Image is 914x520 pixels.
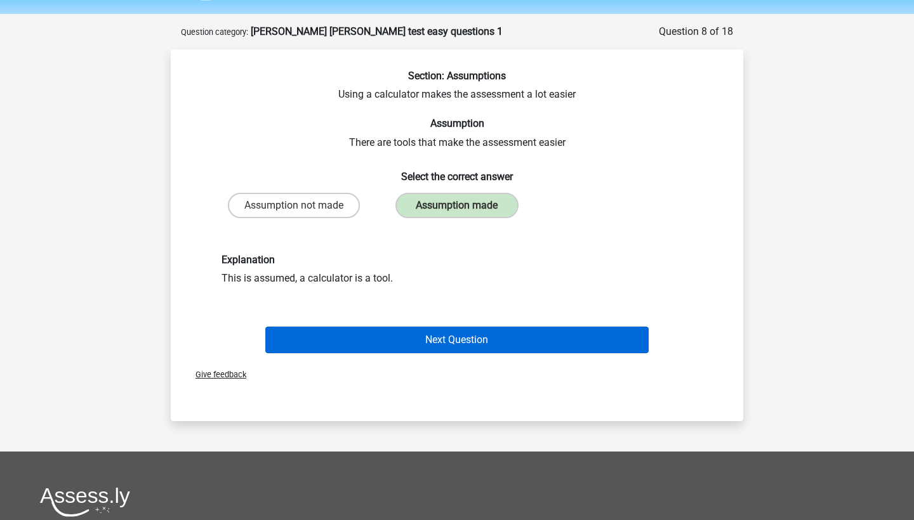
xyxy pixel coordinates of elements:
[181,27,248,37] small: Question category:
[212,254,702,286] div: This is assumed, a calculator is a tool.
[191,160,723,183] h6: Select the correct answer
[228,193,360,218] label: Assumption not made
[185,370,246,379] span: Give feedback
[659,24,733,39] div: Question 8 of 18
[251,25,503,37] strong: [PERSON_NAME] [PERSON_NAME] test easy questions 1
[176,70,738,358] div: Using a calculator makes the assessment a lot easier There are tools that make the assessment easier
[222,254,692,266] h6: Explanation
[265,327,649,353] button: Next Question
[191,117,723,129] h6: Assumption
[40,487,130,517] img: Assessly logo
[191,70,723,82] h6: Section: Assumptions
[395,193,518,218] label: Assumption made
